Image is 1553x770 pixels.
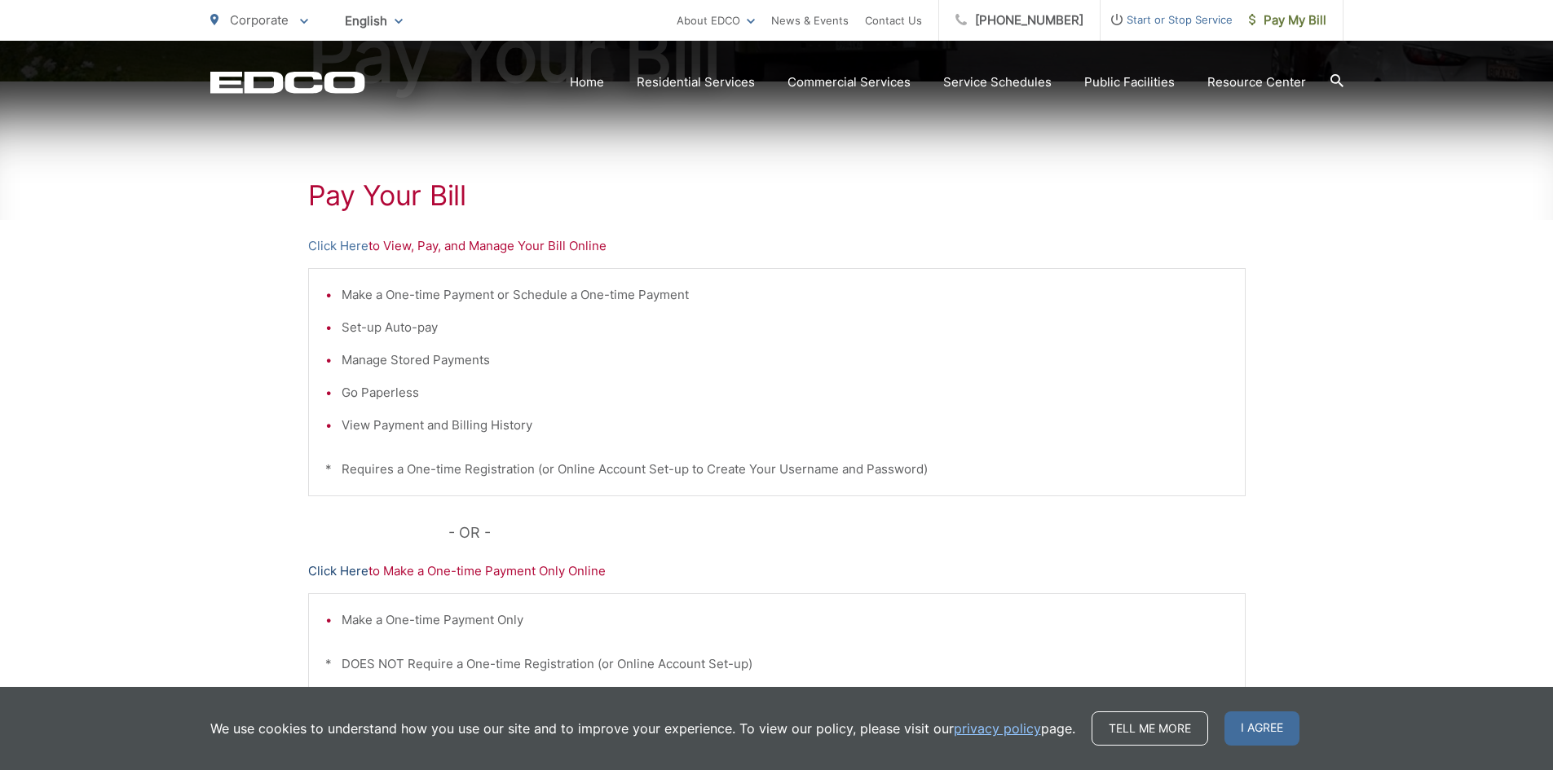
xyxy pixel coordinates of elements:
[943,73,1052,92] a: Service Schedules
[448,521,1246,545] p: - OR -
[865,11,922,30] a: Contact Us
[325,460,1229,479] p: * Requires a One-time Registration (or Online Account Set-up to Create Your Username and Password)
[342,416,1229,435] li: View Payment and Billing History
[954,719,1041,738] a: privacy policy
[308,561,368,581] a: Click Here
[1249,11,1326,30] span: Pay My Bill
[637,73,755,92] a: Residential Services
[342,610,1229,630] li: Make a One-time Payment Only
[342,383,1229,403] li: Go Paperless
[333,7,415,35] span: English
[1092,711,1208,746] a: Tell me more
[570,73,604,92] a: Home
[308,236,368,256] a: Click Here
[308,236,1246,256] p: to View, Pay, and Manage Your Bill Online
[677,11,755,30] a: About EDCO
[210,71,365,94] a: EDCD logo. Return to the homepage.
[1084,73,1175,92] a: Public Facilities
[788,73,911,92] a: Commercial Services
[1224,711,1299,746] span: I agree
[342,318,1229,337] li: Set-up Auto-pay
[1207,73,1306,92] a: Resource Center
[230,12,289,28] span: Corporate
[342,350,1229,370] li: Manage Stored Payments
[308,179,1246,212] h1: Pay Your Bill
[325,654,1229,674] p: * DOES NOT Require a One-time Registration (or Online Account Set-up)
[342,285,1229,305] li: Make a One-time Payment or Schedule a One-time Payment
[771,11,849,30] a: News & Events
[210,719,1075,738] p: We use cookies to understand how you use our site and to improve your experience. To view our pol...
[308,561,1246,581] p: to Make a One-time Payment Only Online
